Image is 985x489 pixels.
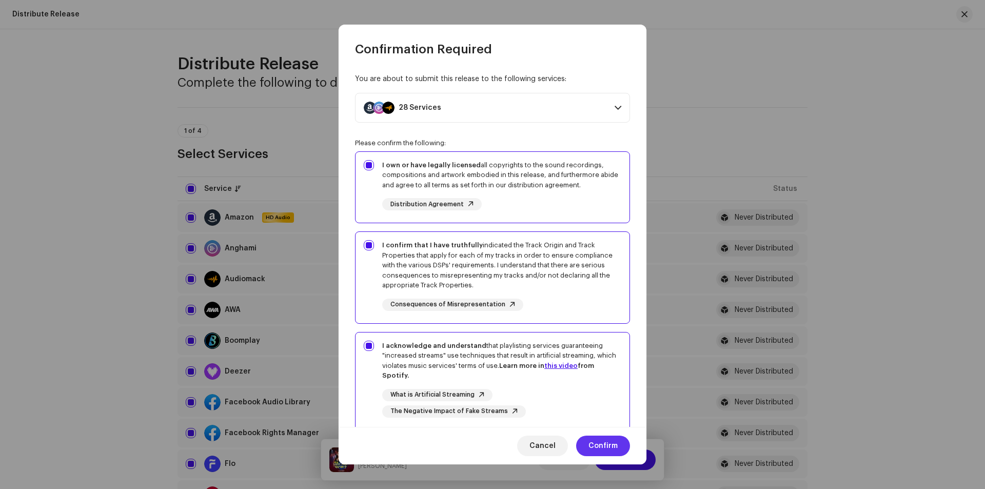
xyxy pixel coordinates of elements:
span: Confirmation Required [355,41,492,57]
p-togglebutton: I acknowledge and understandthat playlisting services guaranteeing "increased streams" use techni... [355,332,630,431]
span: What is Artificial Streaming [390,392,475,398]
strong: I acknowledge and understand [382,342,486,349]
span: The Negative Impact of Fake Streams [390,408,508,415]
strong: Learn more in from Spotify. [382,362,594,379]
span: Consequences of Misrepresentation [390,301,505,308]
p-togglebutton: I own or have legally licensedall copyrights to the sound recordings, compositions and artwork em... [355,151,630,224]
div: all copyrights to the sound recordings, compositions and artwork embodied in this release, and fu... [382,160,621,190]
div: You are about to submit this release to the following services: [355,74,630,85]
strong: I confirm that I have truthfully [382,242,483,248]
p-accordion-header: 28 Services [355,93,630,123]
button: Cancel [517,436,568,456]
span: Cancel [529,436,556,456]
span: Confirm [588,436,618,456]
div: that playlisting services guaranteeing "increased streams" use techniques that result in artifici... [382,341,621,381]
div: Please confirm the following: [355,139,630,147]
span: Distribution Agreement [390,201,464,208]
button: Confirm [576,436,630,456]
a: this video [544,362,578,369]
div: 28 Services [399,104,441,112]
p-togglebutton: I confirm that I have truthfullyindicated the Track Origin and Track Properties that apply for ea... [355,231,630,324]
strong: I own or have legally licensed [382,162,481,168]
div: indicated the Track Origin and Track Properties that apply for each of my tracks in order to ensu... [382,240,621,290]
